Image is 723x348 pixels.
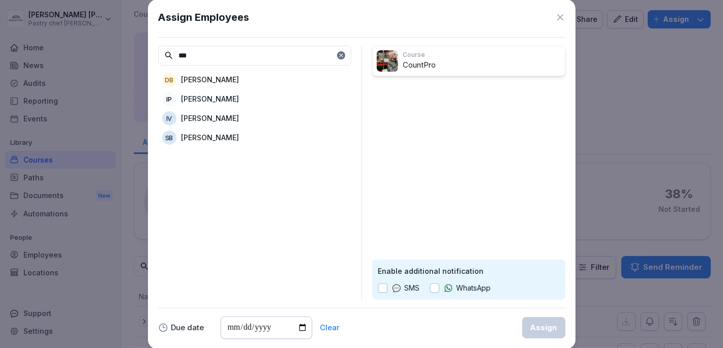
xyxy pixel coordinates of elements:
div: SB [162,131,176,145]
button: Assign [522,317,565,338]
p: Course [403,50,561,59]
p: CountPro [403,59,561,71]
h1: Assign Employees [158,10,250,25]
div: IV [162,111,176,125]
p: [PERSON_NAME] [182,74,239,85]
p: WhatsApp [457,282,491,294]
div: DB [162,73,176,87]
div: IP [162,92,176,106]
p: Enable additional notification [378,266,559,276]
div: Assign [530,322,557,333]
p: [PERSON_NAME] [182,132,239,143]
button: Clear [320,324,340,331]
p: SMS [405,282,420,294]
p: [PERSON_NAME] [182,93,239,104]
p: [PERSON_NAME] [182,113,239,123]
p: Due date [171,324,204,331]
